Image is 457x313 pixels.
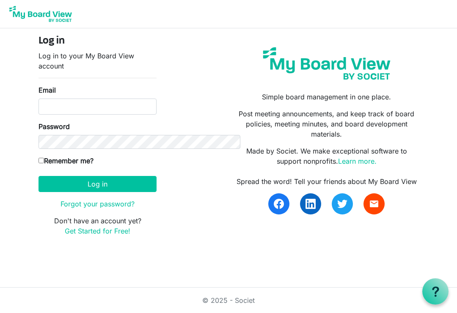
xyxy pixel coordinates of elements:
[61,200,135,208] a: Forgot your password?
[235,176,418,187] div: Spread the word! Tell your friends about My Board View
[39,51,157,71] p: Log in to your My Board View account
[363,193,385,214] a: email
[202,296,255,305] a: © 2025 - Societ
[39,85,56,95] label: Email
[39,156,94,166] label: Remember me?
[7,3,74,25] img: My Board View Logo
[235,146,418,166] p: Made by Societ. We make exceptional software to support nonprofits.
[65,227,130,235] a: Get Started for Free!
[338,157,377,165] a: Learn more.
[39,35,157,47] h4: Log in
[39,216,157,236] p: Don't have an account yet?
[235,92,418,102] p: Simple board management in one place.
[306,199,316,209] img: linkedin.svg
[337,199,347,209] img: twitter.svg
[235,109,418,139] p: Post meeting announcements, and keep track of board policies, meeting minutes, and board developm...
[258,42,396,85] img: my-board-view-societ.svg
[39,176,157,192] button: Log in
[39,158,44,163] input: Remember me?
[274,199,284,209] img: facebook.svg
[369,199,379,209] span: email
[39,121,70,132] label: Password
